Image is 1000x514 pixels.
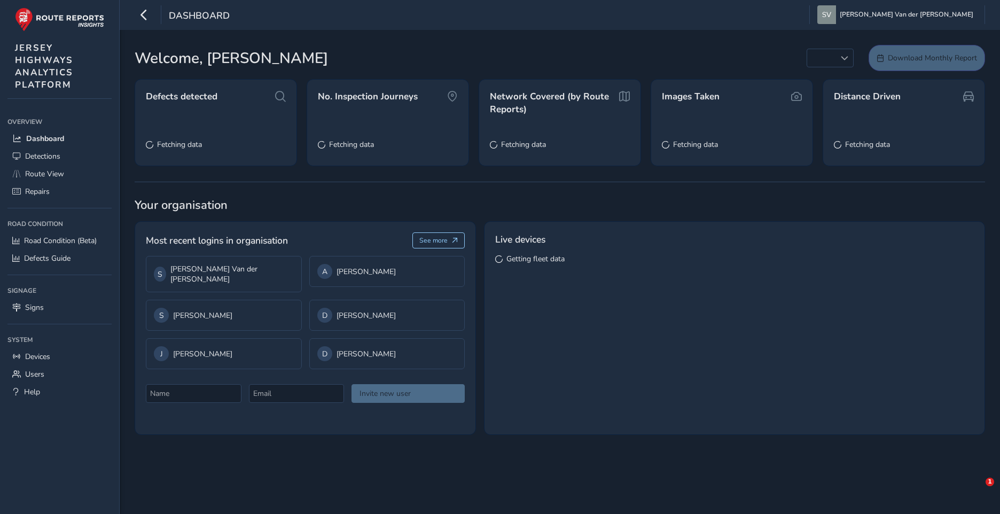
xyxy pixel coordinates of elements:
[412,232,465,248] button: See more
[24,236,97,246] span: Road Condition (Beta)
[322,349,327,359] span: D
[7,114,112,130] div: Overview
[159,310,164,321] span: S
[501,139,546,150] span: Fetching data
[24,387,40,397] span: Help
[318,90,418,103] span: No. Inspection Journeys
[25,186,50,197] span: Repairs
[15,7,104,32] img: rr logo
[817,5,836,24] img: diamond-layout
[7,165,112,183] a: Route View
[26,134,64,144] span: Dashboard
[964,478,989,503] iframe: Intercom live chat
[7,130,112,147] a: Dashboard
[249,384,345,403] input: Email
[317,346,457,361] div: [PERSON_NAME]
[7,383,112,401] a: Help
[495,232,545,246] span: Live devices
[7,232,112,250] a: Road Condition (Beta)
[986,478,994,486] span: 1
[157,139,202,150] span: Fetching data
[506,254,565,264] span: Getting fleet data
[15,42,73,91] span: JERSEY HIGHWAYS ANALYTICS PLATFORM
[146,90,217,103] span: Defects detected
[7,183,112,200] a: Repairs
[158,269,162,279] span: S
[817,5,977,24] button: [PERSON_NAME] Van der [PERSON_NAME]
[24,253,71,263] span: Defects Guide
[834,90,901,103] span: Distance Driven
[25,169,64,179] span: Route View
[7,365,112,383] a: Users
[317,264,457,279] div: [PERSON_NAME]
[146,384,241,403] input: Name
[317,308,457,323] div: [PERSON_NAME]
[154,308,294,323] div: [PERSON_NAME]
[25,302,44,313] span: Signs
[25,369,44,379] span: Users
[419,236,448,245] span: See more
[7,283,112,299] div: Signage
[7,250,112,267] a: Defects Guide
[7,348,112,365] a: Devices
[7,216,112,232] div: Road Condition
[135,47,328,69] span: Welcome, [PERSON_NAME]
[135,197,985,213] span: Your organisation
[7,299,112,316] a: Signs
[7,332,112,348] div: System
[160,349,163,359] span: J
[840,5,973,24] span: [PERSON_NAME] Van der [PERSON_NAME]
[322,310,327,321] span: D
[490,90,616,115] span: Network Covered (by Route Reports)
[329,139,374,150] span: Fetching data
[845,139,890,150] span: Fetching data
[146,233,288,247] span: Most recent logins in organisation
[154,346,294,361] div: [PERSON_NAME]
[25,151,60,161] span: Detections
[154,264,294,284] div: [PERSON_NAME] Van der [PERSON_NAME]
[7,147,112,165] a: Detections
[322,267,327,277] span: A
[25,352,50,362] span: Devices
[169,9,230,24] span: Dashboard
[662,90,720,103] span: Images Taken
[673,139,718,150] span: Fetching data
